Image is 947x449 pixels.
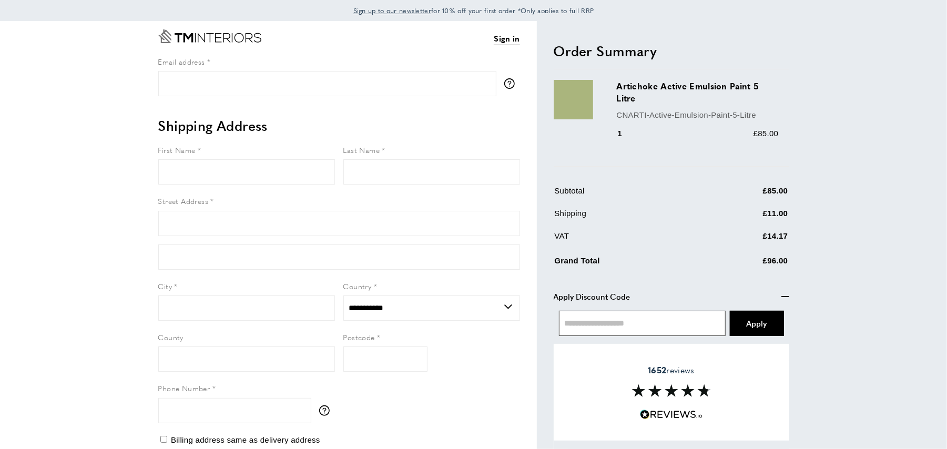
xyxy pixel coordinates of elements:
span: First Name [158,145,196,155]
td: £14.17 [705,230,788,250]
span: Country [343,281,372,291]
span: Apply Discount Code [554,290,630,303]
td: Shipping [555,207,705,228]
td: VAT [555,230,705,250]
button: More information [504,78,520,89]
a: Go to Home page [158,29,261,43]
span: Email address [158,56,205,67]
span: for 10% off your first order *Only applies to full RRP [353,6,594,15]
span: Phone Number [158,383,210,393]
span: Street Address [158,196,209,206]
h2: Order Summary [554,42,789,60]
span: County [158,332,184,342]
td: Subtotal [555,185,705,205]
h3: Artichoke Active Emulsion Paint 5 Litre [617,80,779,104]
img: Reviews section [632,384,711,397]
h2: Shipping Address [158,116,520,135]
span: City [158,281,172,291]
span: Postcode [343,332,375,342]
span: Billing address same as delivery address [171,435,320,444]
td: £85.00 [705,185,788,205]
span: Last Name [343,145,380,155]
button: More information [319,405,335,416]
a: Sign up to our newsletter [353,5,432,16]
span: reviews [648,365,694,375]
p: CNARTI-Active-Emulsion-Paint-5-Litre [617,109,779,121]
td: £96.00 [705,252,788,275]
a: Sign in [494,32,520,45]
span: Apply Coupon [747,318,767,329]
input: Billing address same as delivery address [160,436,167,443]
strong: 1652 [648,364,666,376]
td: Grand Total [555,252,705,275]
img: Reviews.io 5 stars [640,410,703,420]
button: Apply Coupon [730,311,784,336]
td: £11.00 [705,207,788,228]
div: 1 [617,127,637,140]
span: Sign up to our newsletter [353,6,432,15]
img: Artichoke Active Emulsion Paint 5 Litre [554,80,593,119]
span: £85.00 [753,129,779,138]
